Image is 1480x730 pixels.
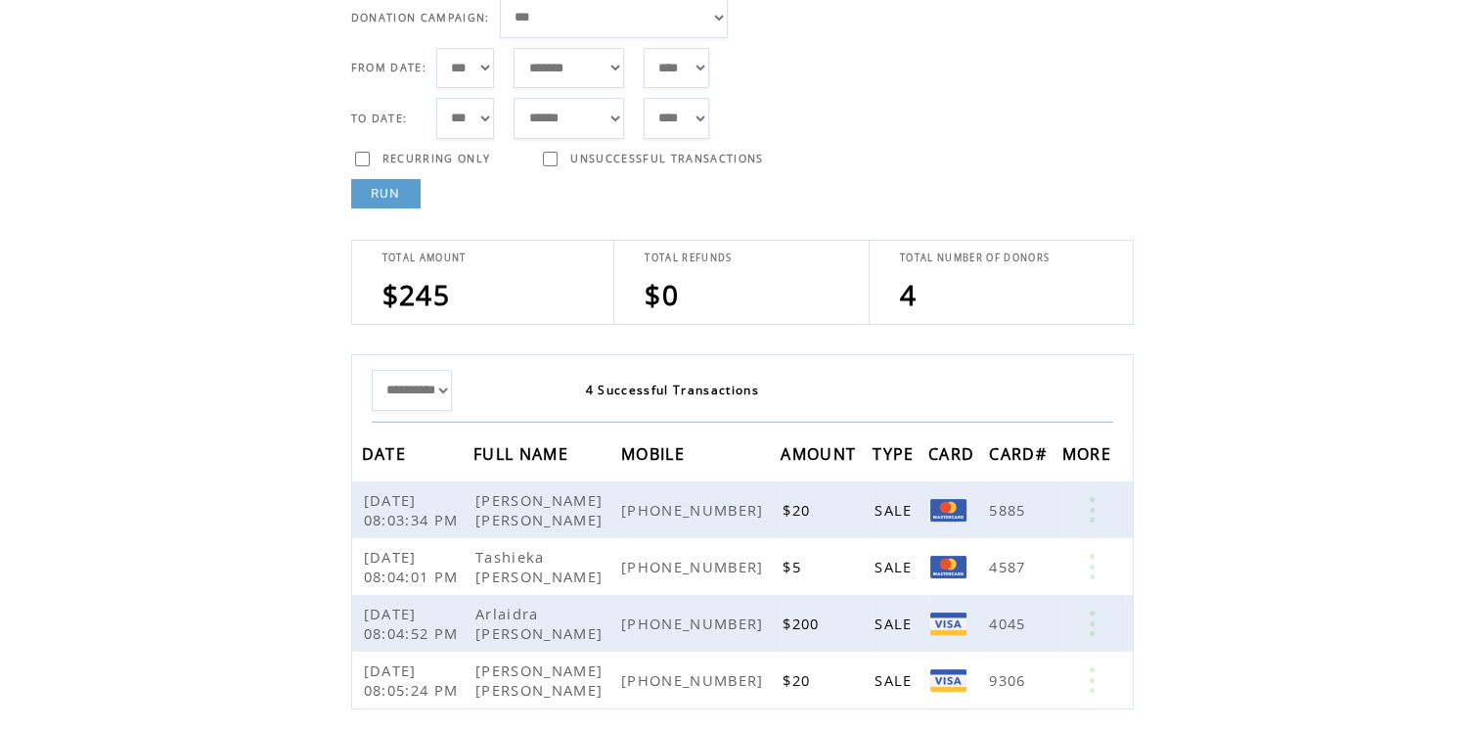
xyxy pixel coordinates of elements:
span: FROM DATE: [351,61,426,74]
span: SALE [875,500,917,520]
span: TYPE [873,438,919,475]
span: [DATE] 08:05:24 PM [364,661,464,700]
span: 4045 [989,614,1030,633]
span: 9306 [989,670,1030,690]
span: DATE [362,438,411,475]
span: RECURRING ONLY [382,152,491,165]
a: CARD [928,447,979,459]
span: [PHONE_NUMBER] [621,500,769,520]
span: 4 [900,276,917,313]
span: Tashieka [PERSON_NAME] [475,547,607,586]
span: TOTAL NUMBER OF DONORS [900,251,1050,264]
span: CARD# [989,438,1052,475]
span: CARD [928,438,979,475]
span: $20 [783,500,815,520]
span: $5 [783,557,806,576]
span: SALE [875,670,917,690]
span: [PERSON_NAME] [PERSON_NAME] [475,661,607,700]
span: FULL NAME [473,438,573,475]
a: DATE [362,447,411,459]
a: MOBILE [621,447,690,459]
span: 4587 [989,557,1030,576]
img: Visa [930,669,966,692]
a: TYPE [873,447,919,459]
img: Mastercard [930,499,966,522]
span: Arlaidra [PERSON_NAME] [475,604,607,643]
a: FULL NAME [473,447,573,459]
span: MORE [1062,438,1116,475]
span: [DATE] 08:04:52 PM [364,604,464,643]
span: $200 [783,614,824,633]
span: $245 [382,276,450,313]
span: DONATION CAMPAIGN: [351,11,490,24]
span: SALE [875,557,917,576]
span: MOBILE [621,438,690,475]
span: TOTAL REFUNDS [645,251,732,264]
span: [PHONE_NUMBER] [621,557,769,576]
span: [PERSON_NAME] [PERSON_NAME] [475,490,607,529]
img: Visa [930,613,966,635]
span: TOTAL AMOUNT [382,251,467,264]
span: TO DATE: [351,112,408,125]
a: AMOUNT [781,447,861,459]
span: [PHONE_NUMBER] [621,670,769,690]
a: CARD# [989,447,1052,459]
span: [DATE] 08:04:01 PM [364,547,464,586]
span: SALE [875,614,917,633]
span: [PHONE_NUMBER] [621,614,769,633]
span: $0 [645,276,679,313]
span: 4 Successful Transactions [586,382,759,398]
span: $20 [783,670,815,690]
span: 5885 [989,500,1030,520]
span: AMOUNT [781,438,861,475]
span: UNSUCCESSFUL TRANSACTIONS [570,152,763,165]
a: RUN [351,179,421,208]
span: [DATE] 08:03:34 PM [364,490,464,529]
img: Mastercard [930,556,966,578]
